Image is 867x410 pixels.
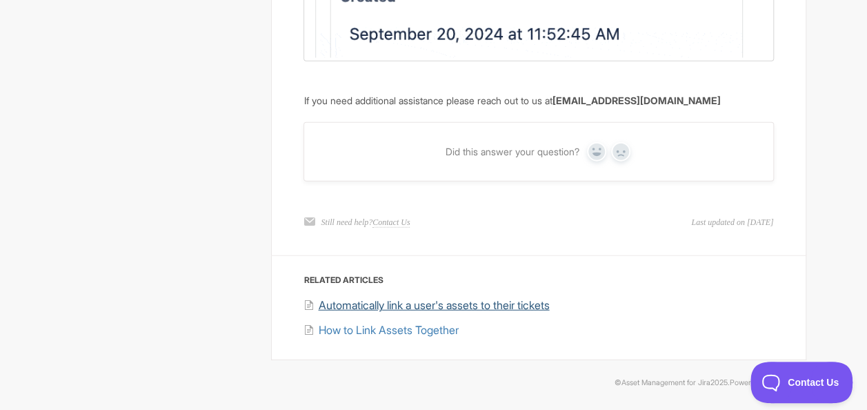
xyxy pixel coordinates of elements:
[445,146,579,158] span: Did this answer your question?
[318,298,549,312] span: Automatically link a user's assets to their tickets
[318,323,458,337] span: How to Link Assets Together
[61,377,806,389] p: © 2025.
[691,216,773,228] time: Last updated on [DATE]
[750,362,853,403] iframe: Toggle Customer Support
[303,298,549,312] a: Automatically link a user's assets to their tickets
[621,378,710,387] a: Asset Management for Jira
[372,217,410,228] a: Contact Us
[730,378,806,387] span: Powered by
[321,216,410,228] p: Still need help?
[303,273,773,287] h3: Related Articles
[303,323,458,337] a: How to Link Assets Together
[303,93,773,108] p: If you need additional assistance please reach out to us at
[552,95,720,106] b: [EMAIL_ADDRESS][DOMAIN_NAME]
